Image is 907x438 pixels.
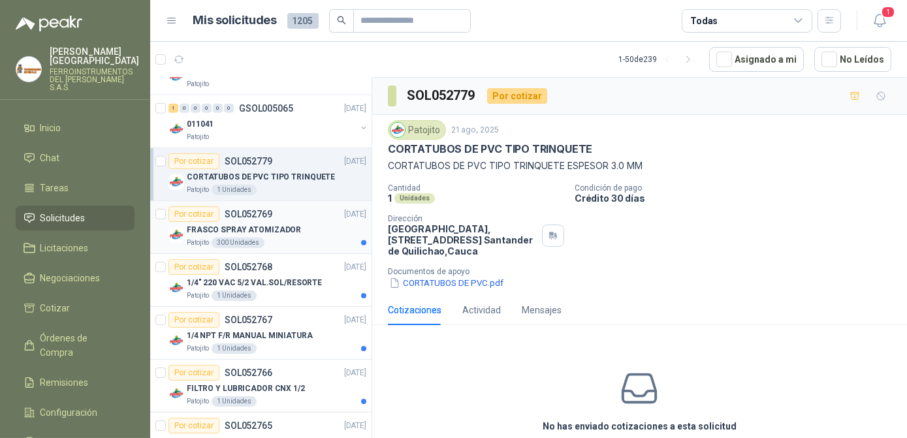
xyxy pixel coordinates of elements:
[40,301,71,315] span: Cotizar
[487,88,547,104] div: Por cotizar
[168,259,219,275] div: Por cotizar
[168,153,219,169] div: Por cotizar
[344,367,366,379] p: [DATE]
[168,386,184,401] img: Company Logo
[40,331,122,360] span: Órdenes de Compra
[150,148,372,201] a: Por cotizarSOL052779[DATE] Company LogoCORTATUBOS DE PVC TIPO TRINQUETEPatojito1 Unidades
[388,193,392,204] p: 1
[40,121,61,135] span: Inicio
[344,102,366,115] p: [DATE]
[388,214,537,223] p: Dirección
[150,307,372,360] a: Por cotizarSOL052767[DATE] Company Logo1/4 NPT F/R MANUAL MINIATURAPatojito1 Unidades
[168,312,219,328] div: Por cotizar
[187,185,209,195] p: Patojito
[16,206,135,230] a: Solicitudes
[16,296,135,321] a: Cotizar
[16,176,135,200] a: Tareas
[187,118,214,131] p: 011041
[40,405,98,420] span: Configuración
[225,157,272,166] p: SOL052779
[16,146,135,170] a: Chat
[239,104,293,113] p: GSOL005065
[40,211,86,225] span: Solicitudes
[213,104,223,113] div: 0
[150,360,372,413] a: Por cotizarSOL052766[DATE] Company LogoFILTRO Y LUBRICADOR CNX 1/2Patojito1 Unidades
[187,343,209,354] p: Patojito
[462,303,501,317] div: Actividad
[187,238,209,248] p: Patojito
[225,262,272,272] p: SOL052768
[388,183,564,193] p: Cantidad
[168,333,184,349] img: Company Logo
[212,185,257,195] div: 1 Unidades
[191,104,200,113] div: 0
[224,104,234,113] div: 0
[690,14,718,28] div: Todas
[16,400,135,425] a: Configuración
[168,174,184,190] img: Company Logo
[287,13,319,29] span: 1205
[388,159,891,173] p: CORTATUBOS DE PVC TIPO TRINQUETE ESPESOR 3.0 MM
[168,104,178,113] div: 1
[388,276,505,290] button: CORTATUBOS DE PVC.pdf
[225,210,272,219] p: SOL052769
[522,303,562,317] div: Mensajes
[16,116,135,140] a: Inicio
[868,9,891,33] button: 1
[388,223,537,257] p: [GEOGRAPHIC_DATA], [STREET_ADDRESS] Santander de Quilichao , Cauca
[40,151,60,165] span: Chat
[16,16,82,31] img: Logo peakr
[390,123,405,137] img: Company Logo
[814,47,891,72] button: No Leídos
[187,224,301,236] p: FRASCO SPRAY ATOMIZADOR
[187,330,313,342] p: 1/4 NPT F/R MANUAL MINIATURA
[344,155,366,168] p: [DATE]
[344,261,366,274] p: [DATE]
[50,68,139,91] p: FERROINSTRUMENTOS DEL [PERSON_NAME] S.A.S.
[388,142,592,156] p: CORTATUBOS DE PVC TIPO TRINQUETE
[168,365,219,381] div: Por cotizar
[180,104,189,113] div: 0
[394,193,435,204] div: Unidades
[187,132,209,142] p: Patojito
[40,241,89,255] span: Licitaciones
[212,396,257,407] div: 1 Unidades
[202,104,212,113] div: 0
[16,326,135,365] a: Órdenes de Compra
[40,271,101,285] span: Negociaciones
[16,370,135,395] a: Remisiones
[168,206,219,222] div: Por cotizar
[16,57,41,82] img: Company Logo
[225,421,272,430] p: SOL052765
[168,280,184,296] img: Company Logo
[187,79,209,89] p: Patojito
[575,193,902,204] p: Crédito 30 días
[881,6,895,18] span: 1
[150,254,372,307] a: Por cotizarSOL052768[DATE] Company Logo1/4" 220 VAC 5/2 VAL.SOL/RESORTEPatojito1 Unidades
[388,120,446,140] div: Patojito
[225,315,272,324] p: SOL052767
[575,183,902,193] p: Condición de pago
[16,236,135,260] a: Licitaciones
[543,419,737,433] h3: No has enviado cotizaciones a esta solicitud
[168,227,184,243] img: Company Logo
[187,171,335,183] p: CORTATUBOS DE PVC TIPO TRINQUETE
[388,303,441,317] div: Cotizaciones
[40,181,69,195] span: Tareas
[168,101,369,142] a: 1 0 0 0 0 0 GSOL005065[DATE] Company Logo011041Patojito
[212,290,257,301] div: 1 Unidades
[187,383,305,395] p: FILTRO Y LUBRICADOR CNX 1/2
[193,11,277,30] h1: Mis solicitudes
[407,86,477,106] h3: SOL052779
[344,420,366,432] p: [DATE]
[344,314,366,326] p: [DATE]
[709,47,804,72] button: Asignado a mi
[337,16,346,25] span: search
[618,49,699,70] div: 1 - 50 de 239
[187,290,209,301] p: Patojito
[451,124,499,136] p: 21 ago, 2025
[225,368,272,377] p: SOL052766
[388,267,902,276] p: Documentos de apoyo
[212,238,264,248] div: 300 Unidades
[187,396,209,407] p: Patojito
